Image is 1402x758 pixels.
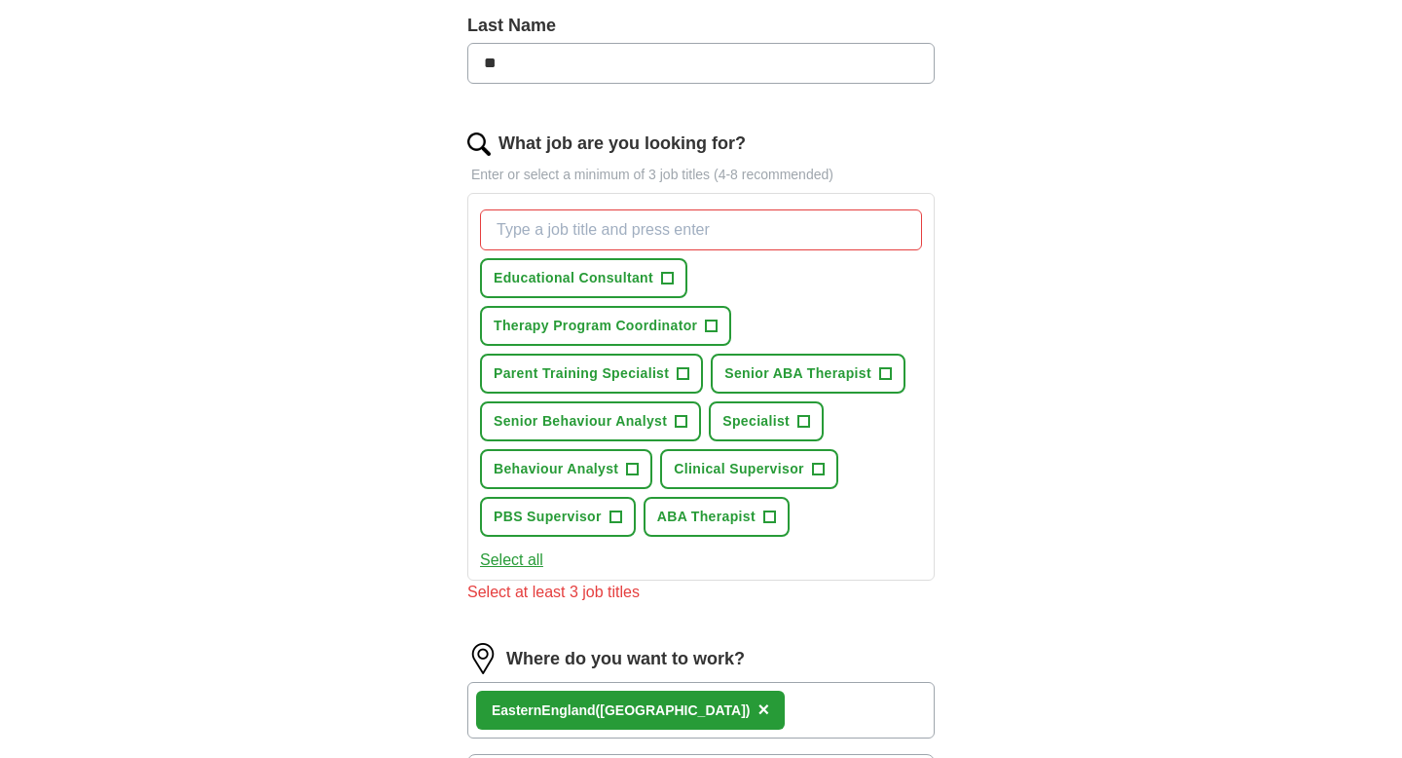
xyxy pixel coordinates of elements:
[480,209,922,250] input: Type a job title and press enter
[480,401,701,441] button: Senior Behaviour Analyst
[660,449,837,489] button: Clinical Supervisor
[494,411,667,432] span: Senior Behaviour Analyst
[709,401,824,441] button: Specialist
[480,306,731,346] button: Therapy Program Coordinator
[644,497,790,537] button: ABA Therapist
[596,702,751,718] span: ([GEOGRAPHIC_DATA])
[467,133,491,156] img: search.png
[494,507,602,527] span: PBS Supervisor
[467,13,935,39] label: Last Name
[657,507,756,527] span: ABA Therapist
[758,699,770,720] span: ×
[480,497,636,537] button: PBS Supervisor
[494,316,697,336] span: Therapy Program Coordinator
[467,581,935,604] div: Select at least 3 job titles
[494,363,669,384] span: Parent Training Specialist
[480,549,543,572] button: Select all
[724,363,871,384] span: Senior ABA Therapist
[494,268,653,288] span: Educational Consultant
[480,258,687,298] button: Educational Consultant
[711,354,905,394] button: Senior ABA Therapist
[498,131,746,157] label: What job are you looking for?
[480,449,652,489] button: Behaviour Analyst
[758,696,770,725] button: ×
[674,459,803,479] span: Clinical Supervisor
[467,643,498,674] img: location.png
[506,646,745,672] label: Where do you want to work?
[494,459,618,479] span: Behaviour Analyst
[722,411,790,432] span: Specialist
[480,354,703,394] button: Parent Training Specialist
[541,702,587,718] strong: Englan
[467,165,935,185] p: Enter or select a minimum of 3 job titles (4-8 recommended)
[492,701,751,721] div: Eastern d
